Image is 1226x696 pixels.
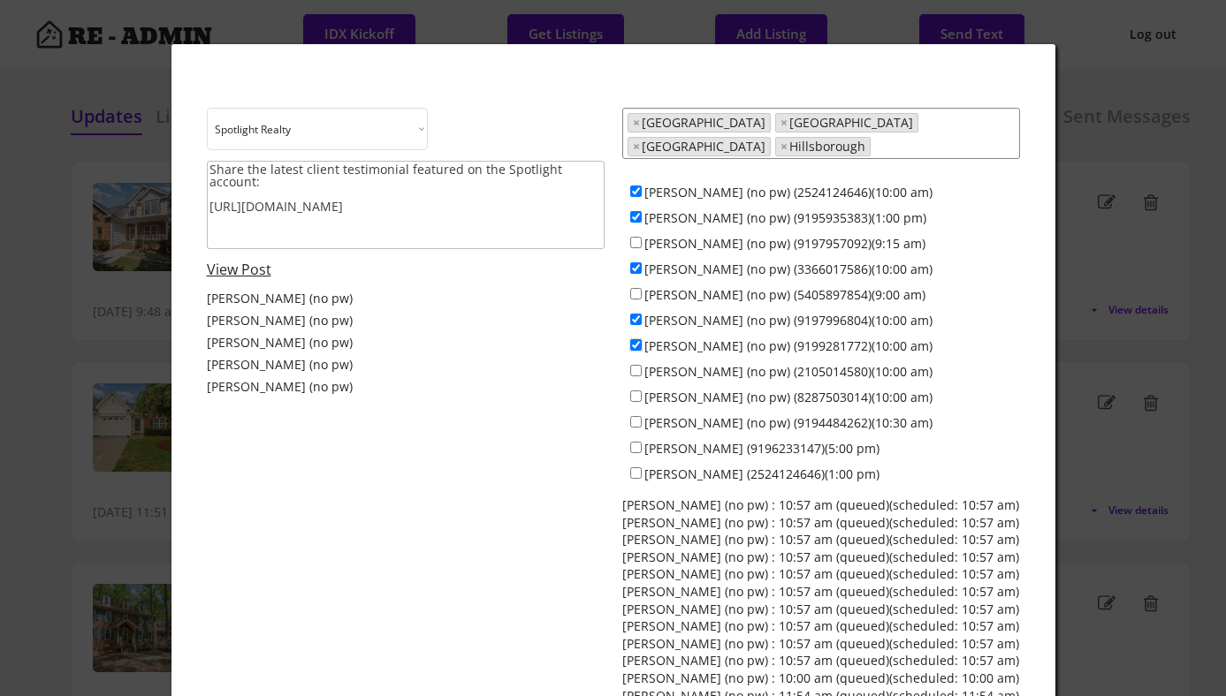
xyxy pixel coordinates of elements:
div: [PERSON_NAME] (no pw) : 10:57 am (queued)(scheduled: 10:57 am) [622,496,1019,514]
span: × [633,140,640,153]
label: [PERSON_NAME] (9196233147)(5:00 pm) [644,440,880,457]
label: [PERSON_NAME] (no pw) (3366017586)(10:00 am) [644,261,933,277]
li: Raleigh [628,113,771,132]
div: [PERSON_NAME] (no pw) : 10:00 am (queued)(scheduled: 10:00 am) [622,670,1019,687]
div: [PERSON_NAME] (no pw) : 10:57 am (queued)(scheduled: 10:57 am) [622,601,1019,618]
div: [PERSON_NAME] (no pw) [207,290,353,307]
label: [PERSON_NAME] (2524124646)(1:00 pm) [644,465,880,482]
div: [PERSON_NAME] (no pw) [207,378,353,396]
div: [PERSON_NAME] (no pw) : 10:57 am (queued)(scheduled: 10:57 am) [622,617,1019,635]
label: [PERSON_NAME] (no pw) (9195935383)(1:00 pm) [644,209,926,226]
div: [PERSON_NAME] (no pw) : 10:57 am (queued)(scheduled: 10:57 am) [622,565,1019,583]
label: [PERSON_NAME] (no pw) (2524124646)(10:00 am) [644,184,933,200]
li: Chapel Hill [628,137,771,156]
span: × [633,117,640,129]
li: Durham [775,113,918,132]
div: [PERSON_NAME] (no pw) [207,356,353,374]
label: [PERSON_NAME] (no pw) (8287503014)(10:00 am) [644,389,933,405]
div: [PERSON_NAME] (no pw) : 10:57 am (queued)(scheduled: 10:57 am) [622,514,1019,532]
label: [PERSON_NAME] (no pw) (2105014580)(10:00 am) [644,363,933,380]
span: × [781,140,788,153]
label: [PERSON_NAME] (no pw) (9197957092)(9:15 am) [644,235,925,252]
div: [PERSON_NAME] (no pw) : 10:57 am (queued)(scheduled: 10:57 am) [622,531,1019,548]
label: [PERSON_NAME] (no pw) (9194484262)(10:30 am) [644,414,933,431]
div: [PERSON_NAME] (no pw) : 10:57 am (queued)(scheduled: 10:57 am) [622,583,1019,601]
div: [PERSON_NAME] (no pw) [207,334,353,352]
div: [PERSON_NAME] (no pw) [207,312,353,329]
label: [PERSON_NAME] (no pw) (9199281772)(10:00 am) [644,337,933,354]
div: [PERSON_NAME] (no pw) : 10:57 am (queued)(scheduled: 10:57 am) [622,548,1019,566]
a: View Post [207,260,271,279]
li: Hillsborough [775,137,871,156]
label: [PERSON_NAME] (no pw) (5405897854)(9:00 am) [644,286,925,303]
div: [PERSON_NAME] (no pw) : 10:57 am (queued)(scheduled: 10:57 am) [622,635,1019,653]
span: × [781,117,788,129]
label: [PERSON_NAME] (no pw) (9197996804)(10:00 am) [644,312,933,329]
div: [PERSON_NAME] (no pw) : 10:57 am (queued)(scheduled: 10:57 am) [622,652,1019,670]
